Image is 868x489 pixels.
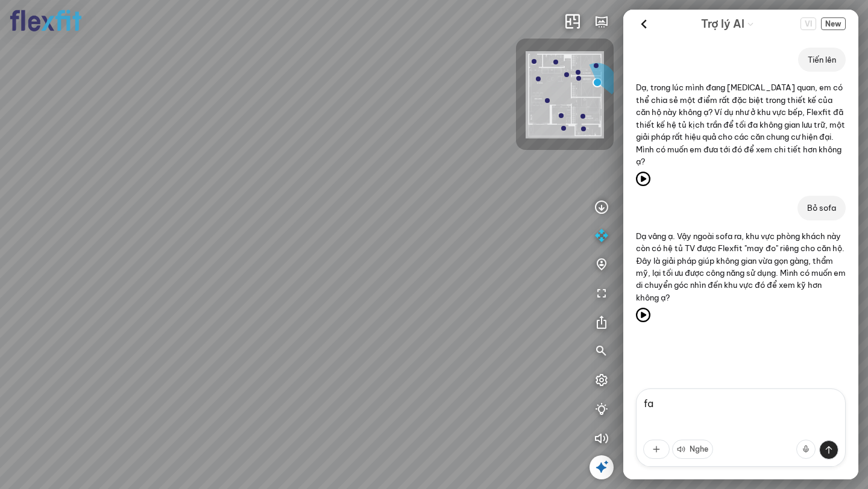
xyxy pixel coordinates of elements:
button: Nghe [672,440,713,459]
img: Flexfit_Apt1_M__JKL4XAWR2ATG.png [526,51,604,139]
textarea: fa [636,388,846,467]
button: Change language [800,17,816,30]
p: Dạ, trong lúc mình đang [MEDICAL_DATA] quan, em có thể chia sẻ một điểm rất đặc biệt trong thiết ... [636,81,846,167]
span: Trợ lý AI [701,16,744,33]
span: VI [800,17,816,30]
p: Bỏ sofa [807,202,836,214]
p: Dạ vâng ạ. Vậy ngoài sofa ra, khu vực phòng khách này còn có hệ tủ TV được Flexfit "may đo" riêng... [636,230,846,304]
p: Tiến lên [808,54,836,66]
img: logo [10,10,82,32]
button: New Chat [821,17,846,30]
div: AI Guide options [701,14,754,33]
span: New [821,17,846,30]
